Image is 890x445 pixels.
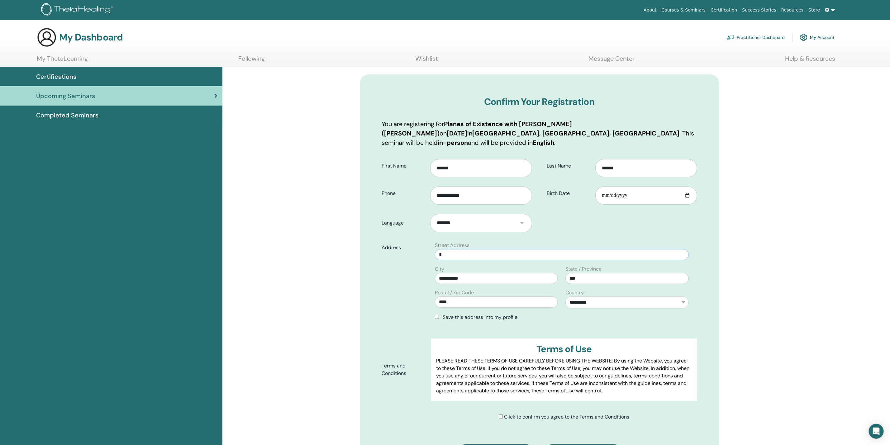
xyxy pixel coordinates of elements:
[641,4,659,16] a: About
[382,119,697,147] p: You are registering for on in . This seminar will be held and will be provided in .
[36,111,98,120] span: Completed Seminars
[504,414,629,420] span: Click to confirm you agree to the Terms and Conditions
[443,314,517,320] span: Save this address into my profile
[740,4,779,16] a: Success Stories
[869,424,884,439] div: Open Intercom Messenger
[377,187,431,199] label: Phone
[533,139,554,147] b: English
[436,357,692,395] p: PLEASE READ THESE TERMS OF USE CAREFULLY BEFORE USING THE WEBSITE. By using the Website, you agre...
[36,91,95,101] span: Upcoming Seminars
[238,55,265,67] a: Following
[37,55,88,67] a: My ThetaLearning
[438,139,468,147] b: in-person
[36,72,76,81] span: Certifications
[727,35,734,40] img: chalkboard-teacher.svg
[37,27,57,47] img: generic-user-icon.jpg
[41,3,116,17] img: logo.png
[435,242,469,249] label: Street Address
[542,187,596,199] label: Birth Date
[382,120,572,137] b: Planes of Existence with [PERSON_NAME] ([PERSON_NAME])
[415,55,438,67] a: Wishlist
[435,265,444,273] label: City
[659,4,708,16] a: Courses & Seminars
[588,55,635,67] a: Message Center
[447,129,468,137] b: [DATE]
[806,4,823,16] a: Store
[542,160,596,172] label: Last Name
[377,160,431,172] label: First Name
[800,32,807,43] img: cog.svg
[785,55,835,67] a: Help & Resources
[59,32,123,43] h3: My Dashboard
[377,217,431,229] label: Language
[435,289,474,296] label: Postal / Zip Code
[382,96,697,107] h3: Confirm Your Registration
[436,343,692,355] h3: Terms of Use
[565,289,584,296] label: Country
[779,4,806,16] a: Resources
[708,4,740,16] a: Certification
[800,31,835,44] a: My Account
[565,265,602,273] label: State / Province
[377,242,431,253] label: Address
[727,31,785,44] a: Practitioner Dashboard
[377,360,431,379] label: Terms and Conditions
[473,129,680,137] b: [GEOGRAPHIC_DATA], [GEOGRAPHIC_DATA], [GEOGRAPHIC_DATA]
